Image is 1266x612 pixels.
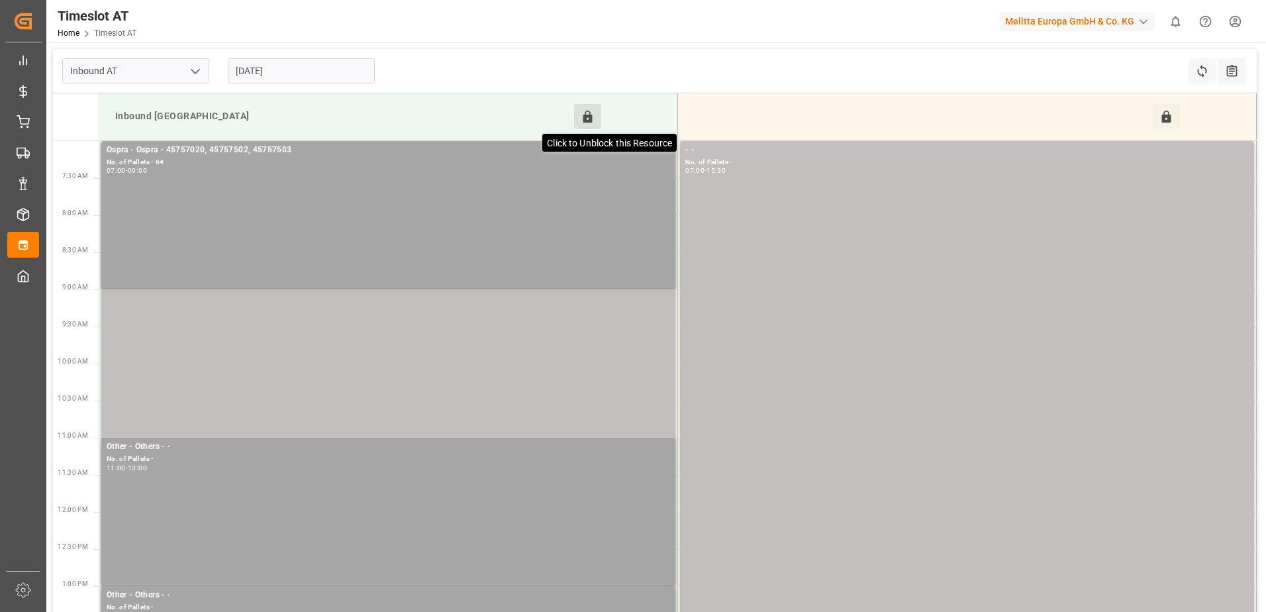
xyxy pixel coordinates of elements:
div: Other - Others - - [107,589,670,602]
div: 09:00 [128,168,147,174]
button: Help Center [1191,7,1220,36]
div: - - [685,144,1249,157]
span: 12:00 PM [58,506,88,513]
div: Timeslot AT [58,6,136,26]
div: 11:00 [107,465,126,471]
span: 11:30 AM [58,469,88,476]
div: 15:30 [706,168,726,174]
div: - [126,465,128,471]
span: 7:30 AM [62,172,88,179]
div: 07:00 [685,168,705,174]
div: - [126,168,128,174]
span: 8:00 AM [62,209,88,217]
button: open menu [185,61,205,81]
div: - [705,168,706,174]
div: 07:00 [107,168,126,174]
div: 13:00 [128,465,147,471]
a: Home [58,28,79,38]
span: 1:00 PM [62,580,88,587]
span: 9:30 AM [62,321,88,328]
button: show 0 new notifications [1161,7,1191,36]
span: 8:30 AM [62,246,88,254]
div: No. of Pallets - [685,157,1249,168]
input: DD-MM-YYYY [228,58,375,83]
input: Type to search/select [62,58,209,83]
span: 12:30 PM [58,543,88,550]
div: Inbound [GEOGRAPHIC_DATA] [110,104,574,129]
button: Melitta Europa GmbH & Co. KG [1000,9,1161,34]
span: 10:30 AM [58,395,88,402]
div: Ospra - Ospra - 45757020, 45757502, 45757503 [107,144,670,157]
span: 11:00 AM [58,432,88,439]
span: 10:00 AM [58,358,88,365]
div: No. of Pallets - [107,454,670,465]
div: Melitta Europa GmbH & Co. KG [1000,12,1155,31]
div: No. of Pallets - 64 [107,157,670,168]
div: Other - Others - - [107,440,670,454]
span: 9:00 AM [62,283,88,291]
